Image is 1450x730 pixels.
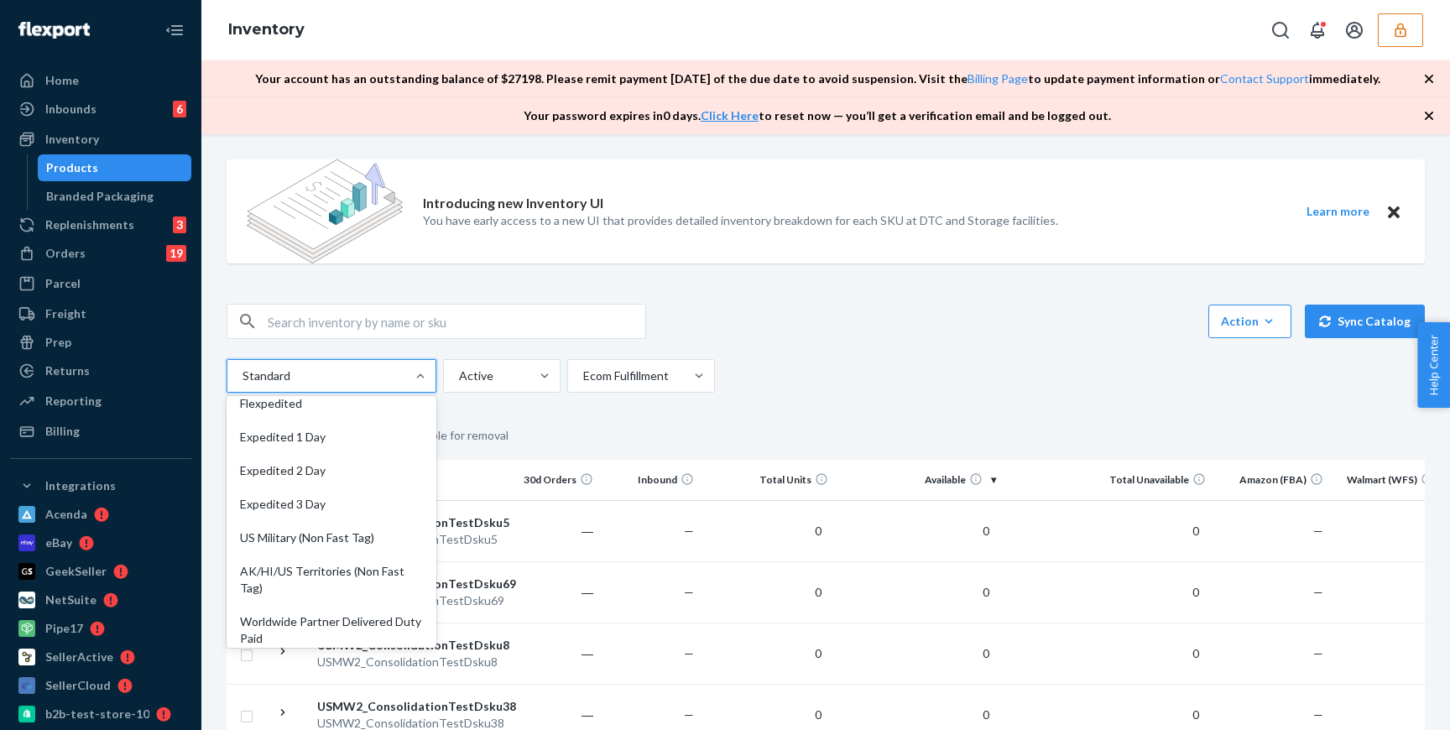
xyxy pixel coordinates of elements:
[1264,13,1297,47] button: Open Search Box
[317,514,493,531] div: USMW2_ConsolidationTestDsku5
[835,460,1003,500] th: Available
[241,368,243,384] input: StandardStandardFlexpeditedExpedited 1 DayExpedited 2 DayExpedited 3 DayUS Military (Non Fast Tag...
[45,245,86,262] div: Orders
[499,460,600,500] th: 30d Orders
[45,477,116,494] div: Integrations
[10,472,191,499] button: Integrations
[701,460,835,500] th: Total Units
[230,387,433,420] div: Flexpedited
[968,71,1028,86] a: Billing Page
[45,649,113,665] div: SellerActive
[10,672,191,699] a: SellerCloud
[10,126,191,153] a: Inventory
[228,20,305,39] a: Inventory
[46,188,154,205] div: Branded Packaging
[10,615,191,642] a: Pipe17
[45,620,83,637] div: Pipe17
[410,413,509,460] div: Eligible for removal
[317,698,493,715] div: USMW2_ConsolidationTestDsku38
[230,454,433,488] div: Expedited 2 Day
[46,159,98,176] div: Products
[808,585,828,599] span: 0
[1313,646,1323,660] span: —
[317,576,493,592] div: USMW2_ConsolidationTestDsku69
[45,72,79,89] div: Home
[808,707,828,722] span: 0
[499,561,600,623] td: ―
[317,654,493,670] div: USMW2_ConsolidationTestDsku8
[1301,13,1334,47] button: Open notifications
[10,240,191,267] a: Orders19
[45,362,90,379] div: Returns
[10,96,191,123] a: Inbounds6
[10,357,191,384] a: Returns
[173,101,186,117] div: 6
[317,592,493,609] div: USMW2_ConsolidationTestDsku69
[1424,646,1434,660] span: —
[1330,460,1447,500] th: Walmart (WFS)
[10,644,191,670] a: SellerActive
[10,211,191,238] a: Replenishments3
[10,67,191,94] a: Home
[45,677,111,694] div: SellerCloud
[45,275,81,292] div: Parcel
[808,524,828,538] span: 0
[45,592,96,608] div: NetSuite
[1383,201,1405,222] button: Close
[976,585,996,599] span: 0
[1220,71,1309,86] a: Contact Support
[10,329,191,356] a: Prep
[1313,585,1323,599] span: —
[1003,460,1213,500] th: Total Unavailable
[45,131,99,148] div: Inventory
[247,159,403,263] img: new-reports-banner-icon.82668bd98b6a51aee86340f2a7b77ae3.png
[215,6,318,55] ol: breadcrumbs
[684,524,694,538] span: —
[524,107,1111,124] p: Your password expires in 0 days . to reset now — you’ll get a verification email and be logged out.
[1221,313,1279,330] div: Action
[173,216,186,233] div: 3
[1313,524,1323,538] span: —
[45,706,149,722] div: b2b-test-store-10
[45,534,72,551] div: eBay
[1305,305,1425,338] button: Sync Catalog
[45,423,80,440] div: Billing
[976,707,996,722] span: 0
[45,216,134,233] div: Replenishments
[1417,322,1450,408] button: Help Center
[1186,585,1206,599] span: 0
[582,368,583,384] input: Ecom Fulfillment
[45,393,102,409] div: Reporting
[230,488,433,521] div: Expedited 3 Day
[317,637,493,654] div: USMW2_ConsolidationTestDsku8
[1424,707,1434,722] span: —
[457,368,459,384] input: Active
[230,521,433,555] div: US Military (Non Fast Tag)
[1213,460,1330,500] th: Amazon (FBA)
[10,388,191,415] a: Reporting
[45,506,87,523] div: Acenda
[1424,585,1434,599] span: —
[255,70,1380,87] p: Your account has an outstanding balance of $ 27198 . Please remit payment [DATE] of the due date ...
[684,585,694,599] span: —
[1296,201,1380,222] button: Learn more
[10,701,191,727] a: b2b-test-store-10
[1424,524,1434,538] span: —
[166,245,186,262] div: 19
[268,305,645,338] input: Search inventory by name or sku
[45,334,71,351] div: Prep
[600,460,701,500] th: Inbound
[45,305,86,322] div: Freight
[423,194,603,213] p: Introducing new Inventory UI
[499,623,600,684] td: ―
[10,418,191,445] a: Billing
[158,13,191,47] button: Close Navigation
[976,646,996,660] span: 0
[1208,305,1291,338] button: Action
[38,183,192,210] a: Branded Packaging
[10,501,191,528] a: Acenda
[10,300,191,327] a: Freight
[1313,707,1323,722] span: —
[684,646,694,660] span: —
[499,500,600,561] td: ―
